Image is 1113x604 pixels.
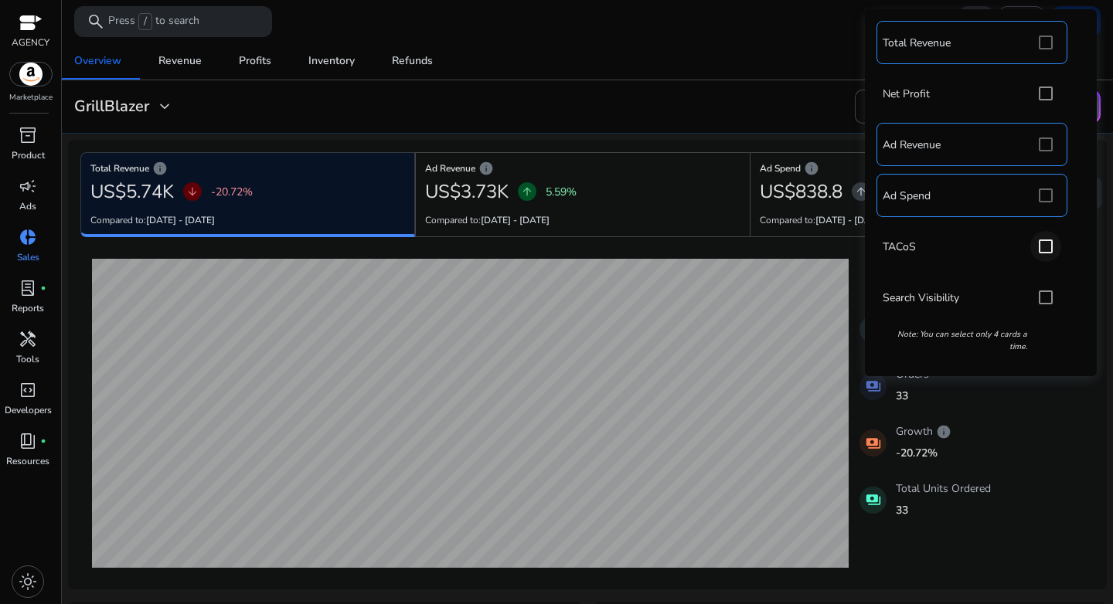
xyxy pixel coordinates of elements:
span: inventory_2 [19,126,37,144]
div: Overview [74,56,121,66]
span: donut_small [19,228,37,246]
span: book_4 [19,432,37,450]
h2: US$5.74K [90,181,174,203]
h2: US$838.8 [760,181,842,203]
h6: Ad Spend [760,167,1074,170]
p: 33 [896,388,929,404]
span: expand_more [155,97,174,116]
p: Reports [12,301,44,315]
p: -20.72% [211,184,253,200]
p: AGENCY [12,36,49,49]
div: Profits [239,56,271,66]
p: US [1023,8,1038,35]
span: search [87,12,105,31]
p: Developers [5,403,52,417]
p: 5.59% [546,184,577,200]
span: campaign [19,177,37,195]
p: Press to search [108,13,199,30]
mat-icon: payments [859,316,887,343]
h2: US$3.73K [425,181,509,203]
p: Tools [16,352,39,366]
p: TACoS [883,239,916,255]
b: [DATE] - [DATE] [146,214,215,226]
p: Compared to: [425,213,550,227]
p: Total Units Ordered [896,480,991,497]
span: info [152,161,168,176]
p: Compared to: [760,213,884,227]
p: Net Profit [883,86,930,102]
span: code_blocks [19,381,37,399]
span: arrow_downward [186,185,199,198]
span: arrow_upward [855,185,867,198]
span: info [936,424,951,439]
h3: GrillBlazer [74,97,149,116]
p: Search Visibility [883,290,959,306]
span: fiber_manual_record [40,438,46,444]
span: info [478,161,494,176]
p: Compared to: [90,213,215,227]
p: Marketplace [9,92,53,103]
mat-icon: payments [859,487,887,514]
mat-icon: payments [859,373,887,400]
p: Resources [6,454,49,468]
span: lab_profile [19,279,37,297]
h6: Ad Revenue [425,167,740,170]
b: [DATE] - [DATE] [481,214,550,226]
p: Product [12,148,45,162]
b: [DATE] - [DATE] [815,214,884,226]
i: Note: You can select only 4 cards a time. [897,328,1027,352]
p: 33 [896,502,991,518]
span: handyman [19,330,37,348]
p: Growth [896,423,951,439]
p: Sales [17,250,39,264]
h6: Total Revenue [90,167,405,170]
div: Refunds [392,56,433,66]
p: Ads [19,199,36,213]
img: amazon.svg [10,63,52,86]
div: Revenue [158,56,202,66]
p: -20.72% [896,445,951,461]
span: fiber_manual_record [40,285,46,291]
span: info [804,161,819,176]
div: Inventory [308,56,355,66]
span: arrow_upward [521,185,533,198]
span: / [138,13,152,30]
mat-icon: payments [859,429,887,456]
span: light_mode [19,572,37,591]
